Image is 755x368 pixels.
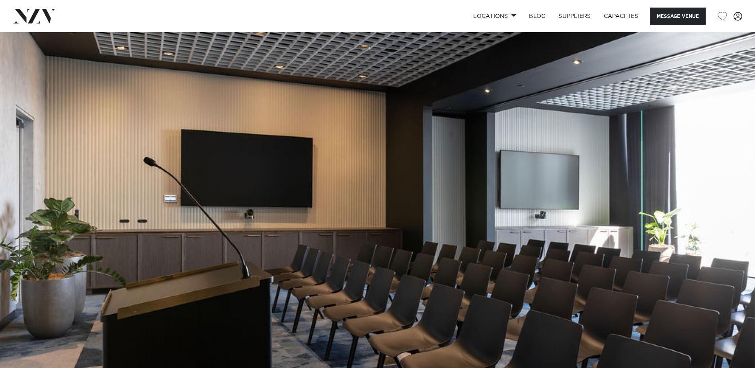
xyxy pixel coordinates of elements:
button: Message Venue [650,8,706,25]
a: SUPPLIERS [552,8,597,25]
a: BLOG [523,8,552,25]
a: Locations [467,8,523,25]
img: nzv-logo.png [13,9,56,23]
a: Capacities [597,8,645,25]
